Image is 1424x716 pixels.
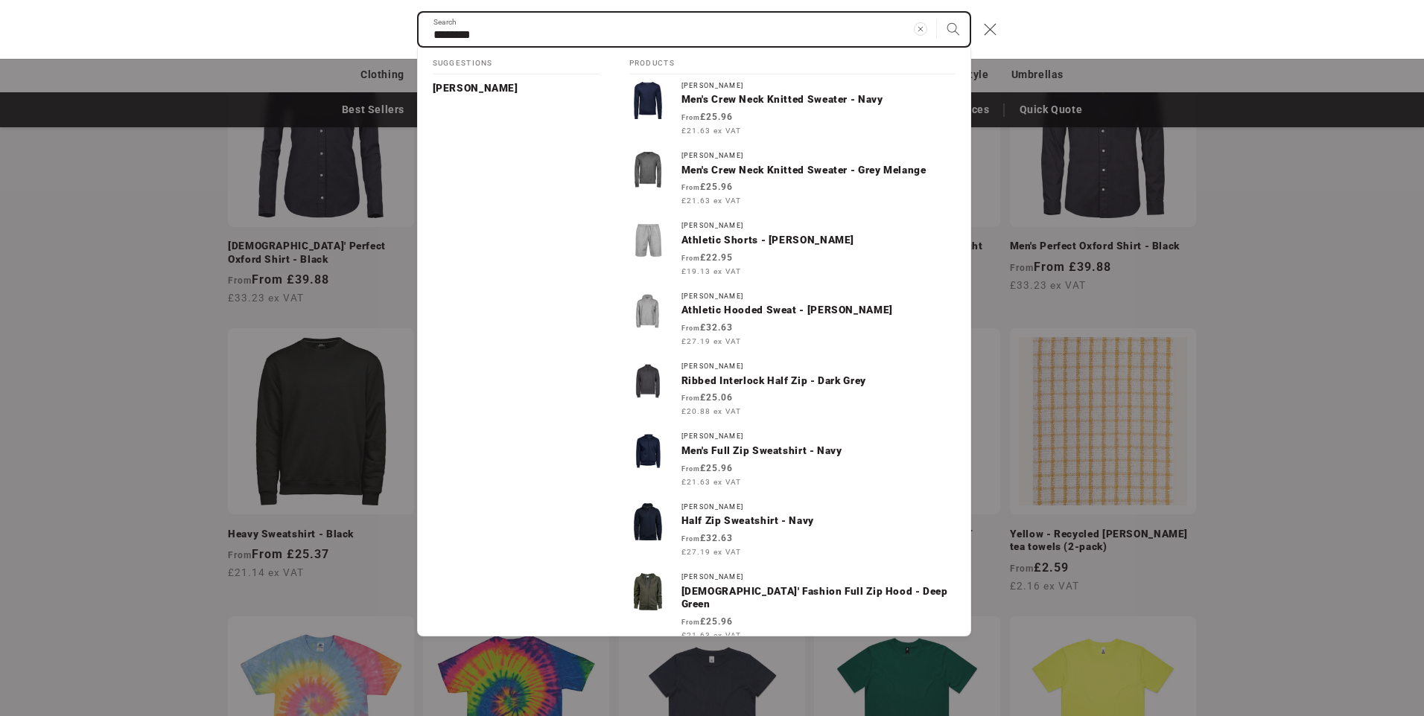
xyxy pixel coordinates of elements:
p: Ribbed Interlock Half Zip - Dark Grey [681,374,956,388]
strong: £25.96 [681,112,733,122]
strong: £22.95 [681,252,733,263]
strong: £25.96 [681,463,733,473]
span: £20.88 ex VAT [681,406,741,417]
span: £27.19 ex VAT [681,336,741,347]
h2: Products [629,48,956,74]
button: Clear search term [904,13,937,45]
a: [PERSON_NAME][DEMOGRAPHIC_DATA]' Fashion Full Zip Hood - Deep Green From£25.96 £21.63 ex VAT [614,566,970,649]
a: [PERSON_NAME]Men's Crew Neck Knitted Sweater - Navy From£25.96 £21.63 ex VAT [614,74,970,144]
span: £27.19 ex VAT [681,546,741,557]
p: Men's Crew Neck Knitted Sweater - Navy [681,93,956,106]
span: From [681,114,700,121]
img: Men's Crew Neck Knitted Sweater - Navy [629,82,667,119]
span: £21.63 ex VAT [681,125,741,136]
img: Half Zip Sweatshirt - Navy [629,503,667,540]
span: From [681,325,700,332]
a: [PERSON_NAME] [418,74,614,103]
p: Athletic Hooded Sweat - [PERSON_NAME] [681,304,956,317]
p: Men's Full Zip Sweatshirt - Navy [681,444,956,458]
div: [PERSON_NAME] [681,432,956,441]
a: [PERSON_NAME]Athletic Hooded Sweat - [PERSON_NAME] From£32.63 £27.19 ex VAT [614,285,970,355]
button: Close [974,13,1007,46]
p: [DEMOGRAPHIC_DATA]' Fashion Full Zip Hood - Deep Green [681,585,956,611]
div: [PERSON_NAME] [681,573,956,581]
img: Men&#39;s Full Zip Sweatshirt - Navy [629,432,667,470]
span: From [681,255,700,262]
img: Athletic Hooded Sweat - Heather Grey [629,293,667,330]
img: Ribbed Interlock Half Zip - Dark Grey [629,362,667,400]
span: From [681,618,700,626]
a: [PERSON_NAME]Athletic Shorts - [PERSON_NAME] From£22.95 £19.13 ex VAT [614,214,970,284]
strong: £25.96 [681,616,733,627]
span: From [681,465,700,473]
span: From [681,535,700,543]
div: [PERSON_NAME] [681,222,956,230]
span: From [681,184,700,191]
div: [PERSON_NAME] [681,293,956,301]
span: £21.63 ex VAT [681,630,741,641]
div: [PERSON_NAME] [681,152,956,160]
a: [PERSON_NAME]Half Zip Sweatshirt - Navy From£32.63 £27.19 ex VAT [614,496,970,566]
img: Ladies' Fashion Full Zip Hood - Deep Green [629,573,667,610]
h2: Suggestions [433,48,600,74]
button: Search [937,13,970,45]
p: Men's Crew Neck Knitted Sweater - Grey Melange [681,164,956,177]
span: £21.63 ex VAT [681,476,741,488]
img: Athletic Shorts - Heather Grey [629,222,667,259]
strong: £32.63 [681,533,733,543]
strong: £25.06 [681,392,733,403]
span: £21.63 ex VAT [681,195,741,206]
div: [PERSON_NAME] [681,503,956,511]
p: [PERSON_NAME] [433,82,518,95]
div: Widget pro chat [1175,555,1424,716]
div: [PERSON_NAME] [681,82,956,90]
img: Men's Crew Neck Knitted Sweater - Grey Melange [629,152,667,189]
a: [PERSON_NAME]Ribbed Interlock Half Zip - Dark Grey From£25.06 £20.88 ex VAT [614,355,970,425]
p: Half Zip Sweatshirt - Navy [681,514,956,528]
a: [PERSON_NAME]Men's Full Zip Sweatshirt - Navy From£25.96 £21.63 ex VAT [614,425,970,495]
strong: £25.96 [681,182,733,192]
a: [PERSON_NAME]Men's Crew Neck Knitted Sweater - Grey Melange From£25.96 £21.63 ex VAT [614,144,970,214]
span: From [681,394,700,402]
iframe: Chat Widget [1175,555,1424,716]
span: £19.13 ex VAT [681,266,741,277]
div: [PERSON_NAME] [681,362,956,371]
p: Athletic Shorts - [PERSON_NAME] [681,234,956,247]
strong: £32.63 [681,322,733,333]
